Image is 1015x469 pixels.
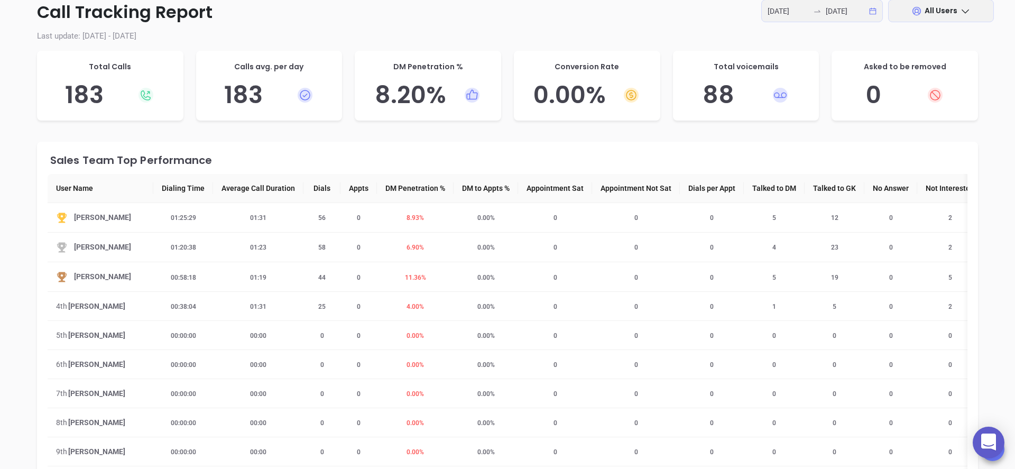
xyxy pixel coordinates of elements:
span: 0.00 % [471,303,501,310]
span: 9th [56,446,67,457]
img: Top-YuorZo0z.svg [56,212,68,224]
span: to [813,7,822,15]
h5: 0 [842,81,967,109]
span: 0 [883,303,899,310]
span: 0 [547,214,564,222]
div: Sales Team Top Performance [50,155,967,165]
span: 0 [314,419,330,427]
span: [PERSON_NAME] [68,358,125,370]
span: [PERSON_NAME] [74,241,131,253]
span: 0 [883,448,899,456]
span: 0 [350,448,367,456]
th: DM Penetration % [377,174,454,203]
span: 5 [942,274,958,281]
span: 0 [883,214,899,222]
span: [PERSON_NAME] [68,388,125,399]
span: 0.00 % [471,361,501,369]
p: Asked to be removed [842,61,967,72]
span: 0 [766,332,782,339]
span: 0 [628,274,644,281]
span: 01:19 [244,274,273,281]
span: 00:00:00 [164,390,202,398]
span: 0.00 % [400,332,430,339]
span: 0.00 % [471,448,501,456]
span: 8.93 % [400,214,430,222]
span: 0 [628,214,644,222]
span: 0 [826,419,843,427]
span: 0 [883,332,899,339]
span: 0 [766,361,782,369]
span: 0 [704,214,720,222]
span: 0 [314,332,330,339]
h5: 88 [684,81,809,109]
span: 0 [628,390,644,398]
span: 0 [547,244,564,251]
span: 00:00:00 [164,448,202,456]
th: Not Interested [917,174,983,203]
span: 5th [56,329,67,341]
span: 0 [704,332,720,339]
span: 0.00 % [400,390,430,398]
span: 0 [704,361,720,369]
th: Appointment Sat [518,174,592,203]
span: 0 [314,390,330,398]
input: End date [826,5,867,17]
span: 0.00 % [471,332,501,339]
span: 00:00:00 [164,332,202,339]
span: 00:00 [244,419,273,427]
span: 0 [826,390,843,398]
span: 0 [350,244,367,251]
span: 0 [704,390,720,398]
th: DM to Appts % [454,174,518,203]
span: 0.00 % [471,214,501,222]
p: Total voicemails [684,61,809,72]
span: 0 [350,274,367,281]
span: 44 [312,274,332,281]
th: Talked to DM [744,174,805,203]
span: 01:31 [244,214,273,222]
span: [PERSON_NAME] [74,271,131,283]
span: 0.00 % [400,361,430,369]
span: 0.00 % [400,448,430,456]
span: All Users [925,5,957,16]
p: Calls avg. per day [207,61,332,72]
th: Appts [340,174,377,203]
span: 0 [766,390,782,398]
span: [PERSON_NAME] [74,211,131,224]
span: 4 [766,244,782,251]
span: [PERSON_NAME] [68,417,125,428]
span: 5 [766,274,782,281]
span: 0.00 % [400,419,430,427]
span: 0 [942,419,958,427]
span: 00:38:04 [164,303,202,310]
span: 0 [547,419,564,427]
span: 12 [825,214,845,222]
span: 0 [826,448,843,456]
span: 0 [766,419,782,427]
span: [PERSON_NAME] [68,300,125,312]
span: 0 [704,448,720,456]
img: Second-C4a_wmiL.svg [56,242,68,253]
span: 00:00:00 [164,361,202,369]
input: Start date [768,5,809,17]
span: 0 [350,419,367,427]
th: No Answer [864,174,917,203]
span: 0 [628,419,644,427]
img: Third-KkzKhbNG.svg [56,271,68,283]
span: 0 [547,448,564,456]
th: Dialing Time [153,174,213,203]
span: 6.90 % [400,244,430,251]
span: 0 [350,214,367,222]
span: 00:00 [244,448,273,456]
span: 2 [942,214,958,222]
span: 0.00 % [471,390,501,398]
span: 0 [942,448,958,456]
th: Dials per Appt [680,174,744,203]
span: 0 [766,448,782,456]
span: 0 [628,448,644,456]
span: 0 [314,361,330,369]
h5: 183 [207,81,332,109]
span: 0 [547,332,564,339]
span: 0 [628,244,644,251]
span: swap-right [813,7,822,15]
